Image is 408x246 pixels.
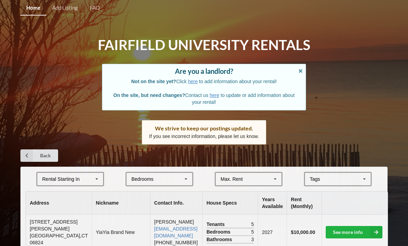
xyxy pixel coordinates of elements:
[46,1,84,16] a: Add Listing
[154,226,197,238] a: [EMAIL_ADDRESS][DOMAIN_NAME]
[291,229,315,235] b: $10,000.00
[221,177,243,181] div: Max. Rent
[206,236,234,243] span: Bathrooms
[150,191,202,215] th: Contact Info.
[20,1,46,16] a: Home
[149,125,259,132] div: We strive to keep our postings updated.
[131,79,277,84] span: Click to add information about your rental!
[206,221,226,228] span: Tenants
[258,191,287,215] th: Years Available
[210,92,219,98] a: here
[30,233,88,245] span: [GEOGRAPHIC_DATA] , CT 06824
[326,226,382,238] a: See more info
[42,177,80,181] div: Rental Starting In
[113,92,185,98] b: On the site, but need changes?
[92,191,150,215] th: Nickname
[287,191,322,215] th: Rent (Monthly)
[30,219,77,232] span: [STREET_ADDRESS][PERSON_NAME]
[98,36,310,54] h1: Fairfield University Rentals
[113,92,295,105] span: Contact us to update or add information about your rental!
[202,191,258,215] th: House Specs
[149,133,259,140] p: If you see incorrect information, please let us know.
[251,221,254,228] span: 5
[109,68,299,75] div: Are you a landlord?
[251,236,254,243] span: 3
[206,228,232,235] span: Bedrooms
[20,149,58,162] a: Back
[251,228,254,235] span: 5
[26,191,92,215] th: Address
[308,175,330,183] div: Tags
[131,177,154,181] div: Bedrooms
[131,79,176,84] b: Not on the site yet?
[84,1,106,16] a: FAQ
[188,79,198,84] a: here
